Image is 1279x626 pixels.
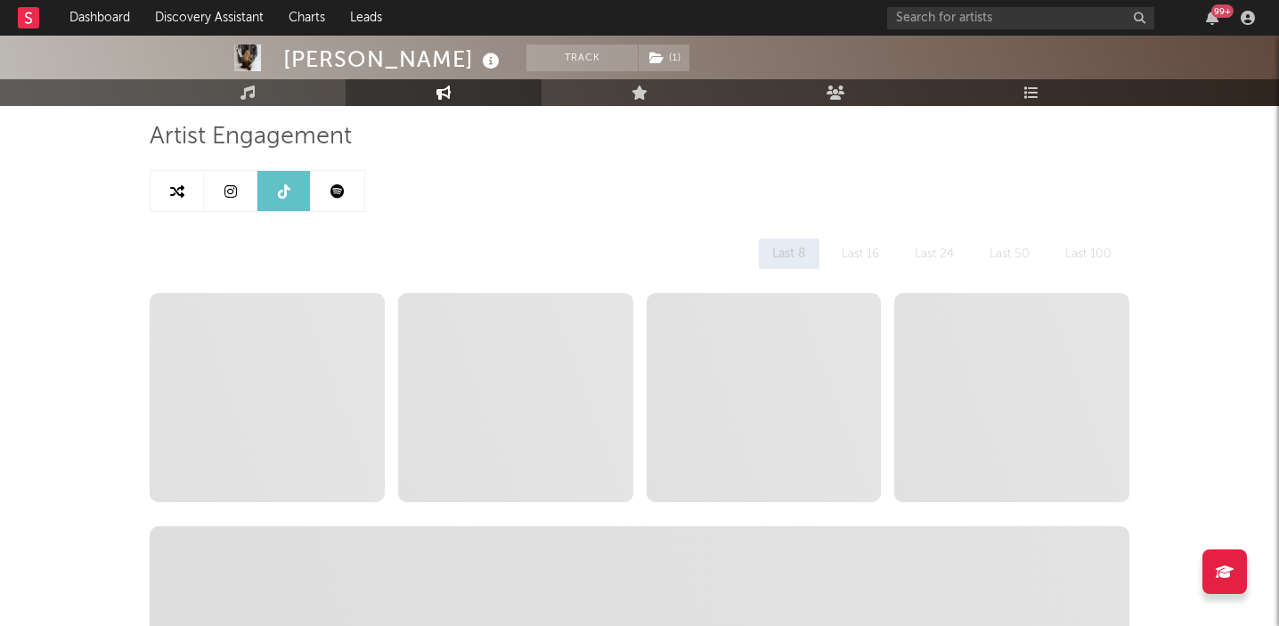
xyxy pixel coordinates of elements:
[887,7,1154,29] input: Search for artists
[283,45,504,74] div: [PERSON_NAME]
[639,45,689,71] button: (1)
[150,126,352,148] span: Artist Engagement
[828,239,892,269] div: Last 16
[1206,11,1218,25] button: 99+
[638,45,690,71] span: ( 1 )
[976,239,1043,269] div: Last 50
[1052,239,1125,269] div: Last 100
[759,239,819,269] div: Last 8
[526,45,638,71] button: Track
[1211,4,1234,18] div: 99 +
[901,239,967,269] div: Last 24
